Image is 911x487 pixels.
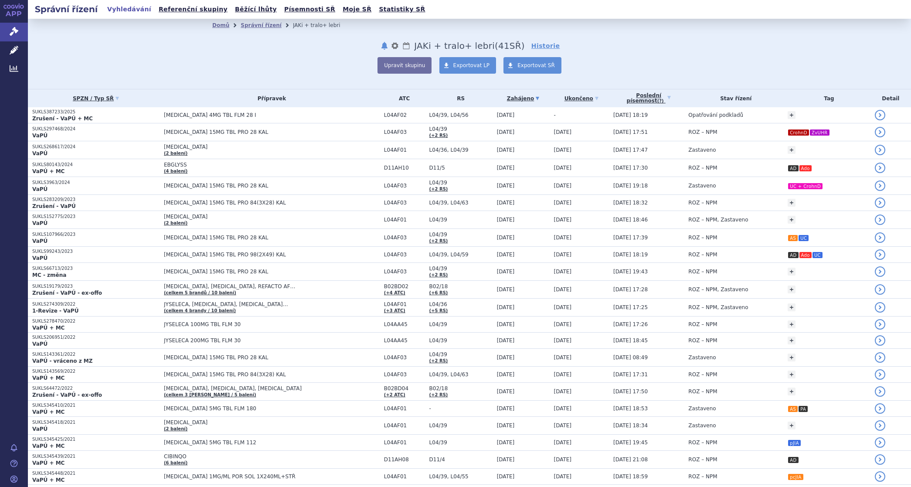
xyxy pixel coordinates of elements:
span: [DATE] [554,235,571,241]
span: [DATE] [497,337,515,344]
span: [DATE] 21:08 [613,456,648,463]
strong: Zrušení - VaPÚ - ex-offo [32,392,102,398]
span: L04/39, L04/59 [429,252,493,258]
span: [DATE] 17:26 [613,321,648,327]
a: detail [875,386,885,397]
th: Přípravek [160,89,380,107]
p: SUKLS206951/2022 [32,334,160,341]
span: [DATE] [554,165,571,171]
span: L04/39 [429,266,493,272]
span: [DATE] [497,217,515,223]
a: Domů [212,22,229,28]
span: L04AF03 [384,252,425,258]
strong: VaPÚ - vráceno z MZ [32,358,92,364]
a: Písemnosti SŘ [282,3,338,15]
a: (celkem 4 brandy / 10 balení) [164,308,236,313]
span: CIBINQO [164,453,380,460]
p: SUKLS107966/2023 [32,232,160,238]
p: SUKLS274309/2022 [32,301,160,307]
span: [DATE] [554,422,571,429]
span: [DATE] [497,321,515,327]
span: [DATE] 19:45 [613,439,648,446]
span: Zastaveno [688,147,716,153]
span: L04AF01 [384,147,425,153]
i: PA [799,406,808,412]
a: detail [875,110,885,120]
a: (+4 ATC) [384,290,405,295]
span: [MEDICAL_DATA] 15MG TBL PRO 28 KAL [164,269,380,275]
span: [DATE] [497,235,515,241]
button: Upravit skupinu [377,57,432,74]
span: [DATE] [497,422,515,429]
span: ROZ – NPM [688,337,717,344]
p: SUKLS143361/2022 [32,351,160,358]
a: + [788,146,795,154]
a: detail [875,437,885,448]
span: L04/39 [429,232,493,238]
span: L04/39 [429,180,493,186]
strong: VaPÚ + MC [32,409,65,415]
a: detail [875,302,885,313]
a: detail [875,319,885,330]
span: [DATE] [554,354,571,361]
span: B02/18 [429,385,493,392]
strong: Zrušení - VaPÚ + MC [32,116,93,122]
span: - [554,112,555,118]
strong: VaPÚ [32,255,48,261]
a: detail [875,369,885,380]
span: L04/39 [429,439,493,446]
a: + [788,268,795,276]
span: [DATE] [497,286,515,293]
span: [MEDICAL_DATA] 15MG TBL PRO 28 KAL [164,183,380,189]
span: [DATE] 18:32 [613,200,648,206]
i: UC + CrohnD [788,183,823,189]
span: L04AF03 [384,183,425,189]
span: [DATE] 17:25 [613,304,648,310]
span: L04/39 [429,321,493,327]
span: [MEDICAL_DATA] 5MG TBL FLM 180 [164,405,380,412]
a: (celkem 3 [PERSON_NAME] / 5 balení) [164,392,256,397]
a: Exportovat SŘ [503,57,561,74]
span: [DATE] 17:30 [613,165,648,171]
a: + [788,371,795,378]
span: [DATE] 17:50 [613,388,648,395]
a: detail [875,163,885,173]
strong: VaPÚ [32,238,48,244]
a: (6 balení) [164,460,187,465]
span: 41 [498,41,510,51]
strong: VaPÚ + MC [32,168,65,174]
span: L04/39, L04/56 [429,112,493,118]
a: (+2 RS) [429,187,448,191]
p: SUKLS268617/2024 [32,144,160,150]
span: [MEDICAL_DATA] 15MG TBL PRO 28 KAL [164,354,380,361]
a: Moje SŘ [340,3,374,15]
span: [DATE] 17:51 [613,129,648,135]
span: [DATE] [497,183,515,189]
a: detail [875,403,885,414]
a: detail [875,232,885,243]
a: Lhůty [402,41,411,51]
span: [DATE] [554,269,571,275]
span: [DATE] [554,147,571,153]
span: ROZ – NPM, Zastaveno [688,217,748,223]
a: detail [875,284,885,295]
span: JYSELECA, [MEDICAL_DATA], [MEDICAL_DATA]… [164,301,380,307]
a: (+6 RS) [429,290,448,295]
p: SUKLS278470/2022 [32,318,160,324]
p: SUKLS387233/2025 [32,109,160,115]
span: Exportovat LP [453,62,490,68]
a: Vyhledávání [105,3,154,15]
span: [DATE] [554,304,571,310]
a: detail [875,198,885,208]
i: Ado [799,165,812,171]
a: + [788,388,795,395]
p: SUKLS80143/2024 [32,162,160,168]
a: detail [875,471,885,482]
span: [DATE] 18:46 [613,217,648,223]
span: [DATE] 18:19 [613,112,648,118]
span: ( SŘ) [495,41,525,51]
i: pcJIA [788,474,803,480]
strong: VaPÚ [32,220,48,226]
p: SUKLS345418/2021 [32,419,160,426]
a: Poslednípísemnost(?) [613,89,684,107]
